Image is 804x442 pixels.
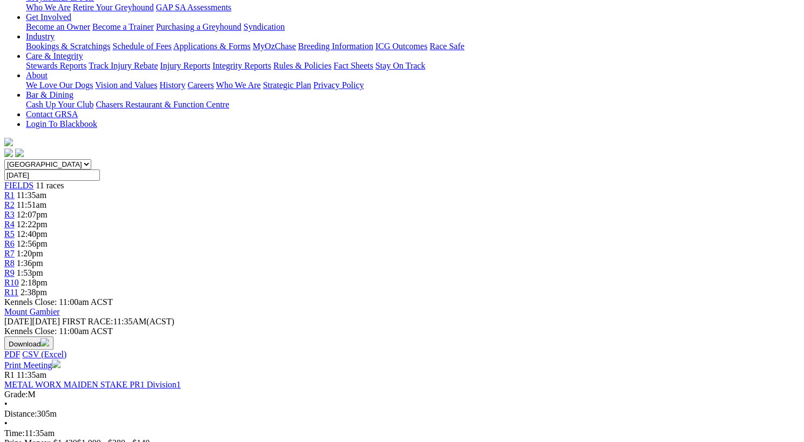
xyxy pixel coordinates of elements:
span: 1:53pm [17,268,43,277]
span: 1:36pm [17,259,43,268]
a: Become an Owner [26,22,90,31]
img: printer.svg [52,359,60,368]
span: [DATE] [4,317,32,326]
a: R10 [4,278,19,287]
div: Kennels Close: 11:00am ACST [4,327,800,336]
a: We Love Our Dogs [26,80,93,90]
a: Stewards Reports [26,61,86,70]
a: Syndication [244,22,285,31]
a: CSV (Excel) [22,350,66,359]
a: PDF [4,350,20,359]
span: 12:22pm [17,220,48,229]
a: Purchasing a Greyhound [156,22,241,31]
div: About [26,80,800,90]
span: • [4,399,8,409]
a: Track Injury Rebate [89,61,158,70]
a: Integrity Reports [212,61,271,70]
a: About [26,71,48,80]
a: Industry [26,32,55,41]
a: Schedule of Fees [112,42,171,51]
a: Race Safe [429,42,464,51]
div: Get Involved [26,22,800,32]
span: 12:07pm [17,210,48,219]
span: Time: [4,429,25,438]
a: Cash Up Your Club [26,100,93,109]
a: History [159,80,185,90]
img: logo-grsa-white.png [4,138,13,146]
a: Login To Blackbook [26,119,97,128]
a: Breeding Information [298,42,373,51]
div: 305m [4,409,800,419]
span: R4 [4,220,15,229]
a: Stay On Track [375,61,425,70]
div: M [4,390,800,399]
a: GAP SA Assessments [156,3,232,12]
a: Care & Integrity [26,51,83,60]
span: FIRST RACE: [62,317,113,326]
a: Contact GRSA [26,110,78,119]
div: Industry [26,42,800,51]
span: 11:51am [17,200,46,209]
span: Kennels Close: 11:00am ACST [4,297,113,307]
a: MyOzChase [253,42,296,51]
a: Chasers Restaurant & Function Centre [96,100,229,109]
a: Bookings & Scratchings [26,42,110,51]
a: Bar & Dining [26,90,73,99]
a: R11 [4,288,18,297]
span: 11:35am [17,370,46,379]
a: Vision and Values [95,80,157,90]
a: R3 [4,210,15,219]
span: 11:35AM(ACST) [62,317,174,326]
div: Download [4,350,800,359]
img: facebook.svg [4,148,13,157]
span: • [4,419,8,428]
span: R1 [4,370,15,379]
a: FIELDS [4,181,33,190]
span: 12:40pm [17,229,48,239]
div: Bar & Dining [26,100,800,110]
a: R8 [4,259,15,268]
span: 2:38pm [21,288,47,297]
a: ICG Outcomes [375,42,427,51]
a: Who We Are [216,80,261,90]
button: Download [4,336,53,350]
a: Applications & Forms [173,42,251,51]
a: Retire Your Greyhound [73,3,154,12]
a: Strategic Plan [263,80,311,90]
a: Who We Are [26,3,71,12]
span: 11 races [36,181,64,190]
a: R9 [4,268,15,277]
input: Select date [4,169,100,181]
a: Print Meeting [4,361,60,370]
span: 2:18pm [21,278,48,287]
a: R2 [4,200,15,209]
a: Rules & Policies [273,61,332,70]
a: Fact Sheets [334,61,373,70]
span: 1:20pm [17,249,43,258]
div: 11:35am [4,429,800,438]
a: R7 [4,249,15,258]
img: download.svg [40,338,49,346]
span: Distance: [4,409,37,418]
a: Mount Gambier [4,307,60,316]
span: R1 [4,191,15,200]
span: Grade: [4,390,28,399]
a: Get Involved [26,12,71,22]
a: Careers [187,80,214,90]
img: twitter.svg [15,148,24,157]
a: R5 [4,229,15,239]
a: Injury Reports [160,61,210,70]
a: R6 [4,239,15,248]
a: METAL WORX MAIDEN STAKE PR1 Division1 [4,380,181,389]
span: 12:56pm [17,239,48,248]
